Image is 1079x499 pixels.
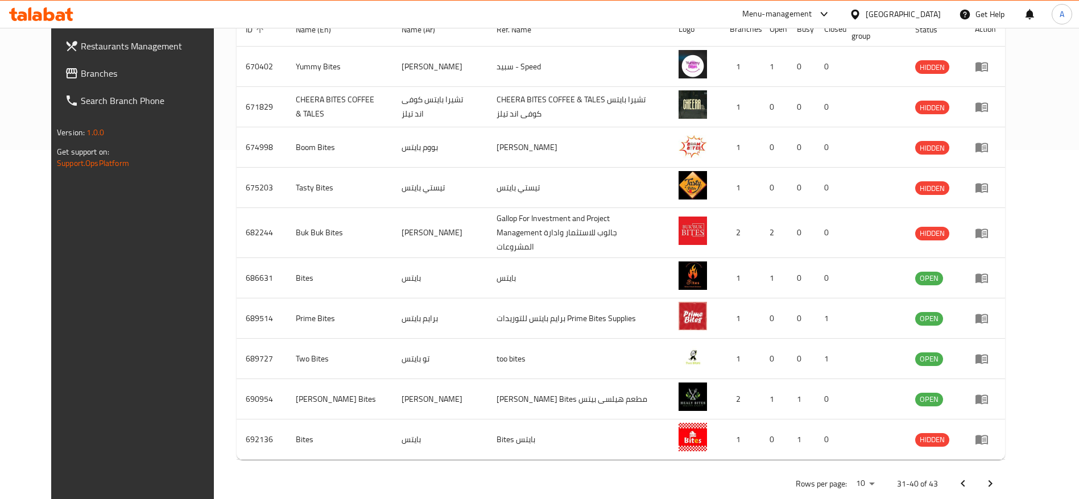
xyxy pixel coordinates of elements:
td: 1 [721,87,760,127]
span: Restaurants Management [81,39,222,53]
div: HIDDEN [915,60,949,74]
td: [PERSON_NAME] Bites [287,379,392,419]
td: 0 [788,168,815,208]
td: 1 [721,47,760,87]
p: Rows per page: [796,477,847,491]
td: 1 [760,258,788,298]
td: 674998 [237,127,287,168]
td: 1 [760,379,788,419]
span: 1.0.0 [86,125,104,140]
td: بايتس [487,258,669,298]
img: Tasty Bites [679,171,707,199]
td: 2 [721,208,760,258]
p: 31-40 of 43 [897,477,938,491]
img: Yummy Bites [679,50,707,78]
th: Open [760,12,788,47]
span: Search Branch Phone [81,94,222,107]
button: Next page [977,470,1004,497]
td: Gallop For Investment and Project Management جالوب للاستثمار وادارة المشروعات [487,208,669,258]
td: تو بايتس [392,339,487,379]
img: Healy Bites [679,382,707,411]
td: 0 [815,47,842,87]
td: 689514 [237,298,287,339]
div: Menu [975,140,996,154]
td: برايم بايتس للتوريدات Prime Bites Supplies [487,298,669,339]
td: Tasty Bites [287,168,392,208]
a: Branches [56,60,231,87]
span: ID [246,23,267,36]
td: 0 [788,208,815,258]
td: 0 [788,339,815,379]
a: Support.OpsPlatform [57,156,129,171]
th: Branches [721,12,760,47]
td: 1 [721,168,760,208]
span: Status [915,23,952,36]
td: تشيرا بايتس كوفى اند تيلز [392,87,487,127]
td: 670402 [237,47,287,87]
td: 0 [815,379,842,419]
td: تيستي بايتس [392,168,487,208]
td: سبيد - Speed [487,47,669,87]
td: 1 [721,339,760,379]
table: enhanced table [237,12,1005,460]
td: 689727 [237,339,287,379]
td: 675203 [237,168,287,208]
span: OPEN [915,272,943,285]
span: Version: [57,125,85,140]
div: Menu-management [742,7,812,21]
div: Menu [975,181,996,194]
div: HIDDEN [915,141,949,155]
td: 0 [788,87,815,127]
a: Search Branch Phone [56,87,231,114]
div: OPEN [915,312,943,326]
td: 1 [721,298,760,339]
td: 0 [788,127,815,168]
div: HIDDEN [915,227,949,240]
th: Logo [669,12,721,47]
td: 0 [788,258,815,298]
td: 0 [788,47,815,87]
span: Get support on: [57,144,109,159]
span: HIDDEN [915,182,949,195]
td: 0 [815,87,842,127]
div: HIDDEN [915,181,949,195]
div: Menu [975,352,996,365]
img: Bites [679,423,707,451]
img: CHEERA BITES COFFEE & TALES [679,90,707,119]
span: OPEN [915,352,943,365]
td: 0 [815,208,842,258]
td: 0 [760,87,788,127]
td: [PERSON_NAME] [392,379,487,419]
td: 1 [721,258,760,298]
span: HIDDEN [915,227,949,240]
img: Buk Buk Bites [679,217,707,245]
td: 0 [760,339,788,379]
td: بايتس [392,258,487,298]
div: Menu [975,271,996,285]
th: Busy [788,12,815,47]
td: بايتس [392,419,487,460]
div: Menu [975,60,996,73]
span: OPEN [915,312,943,325]
span: Name (En) [296,23,346,36]
td: 1 [721,127,760,168]
td: [PERSON_NAME] [392,47,487,87]
td: 2 [760,208,788,258]
div: HIDDEN [915,433,949,447]
img: Bites [679,261,707,290]
span: HIDDEN [915,142,949,155]
img: Prime Bites [679,302,707,330]
span: A [1060,8,1064,20]
div: [GEOGRAPHIC_DATA] [866,8,941,20]
td: CHEERA BITES COFFEE & TALES تشيرا بايتس كوفى اند تيلز [487,87,669,127]
a: Restaurants Management [56,32,231,60]
td: 1 [760,47,788,87]
td: 1 [788,379,815,419]
td: 0 [760,127,788,168]
div: OPEN [915,393,943,406]
td: تيستي بايتس [487,168,669,208]
td: 0 [815,419,842,460]
td: too bites [487,339,669,379]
